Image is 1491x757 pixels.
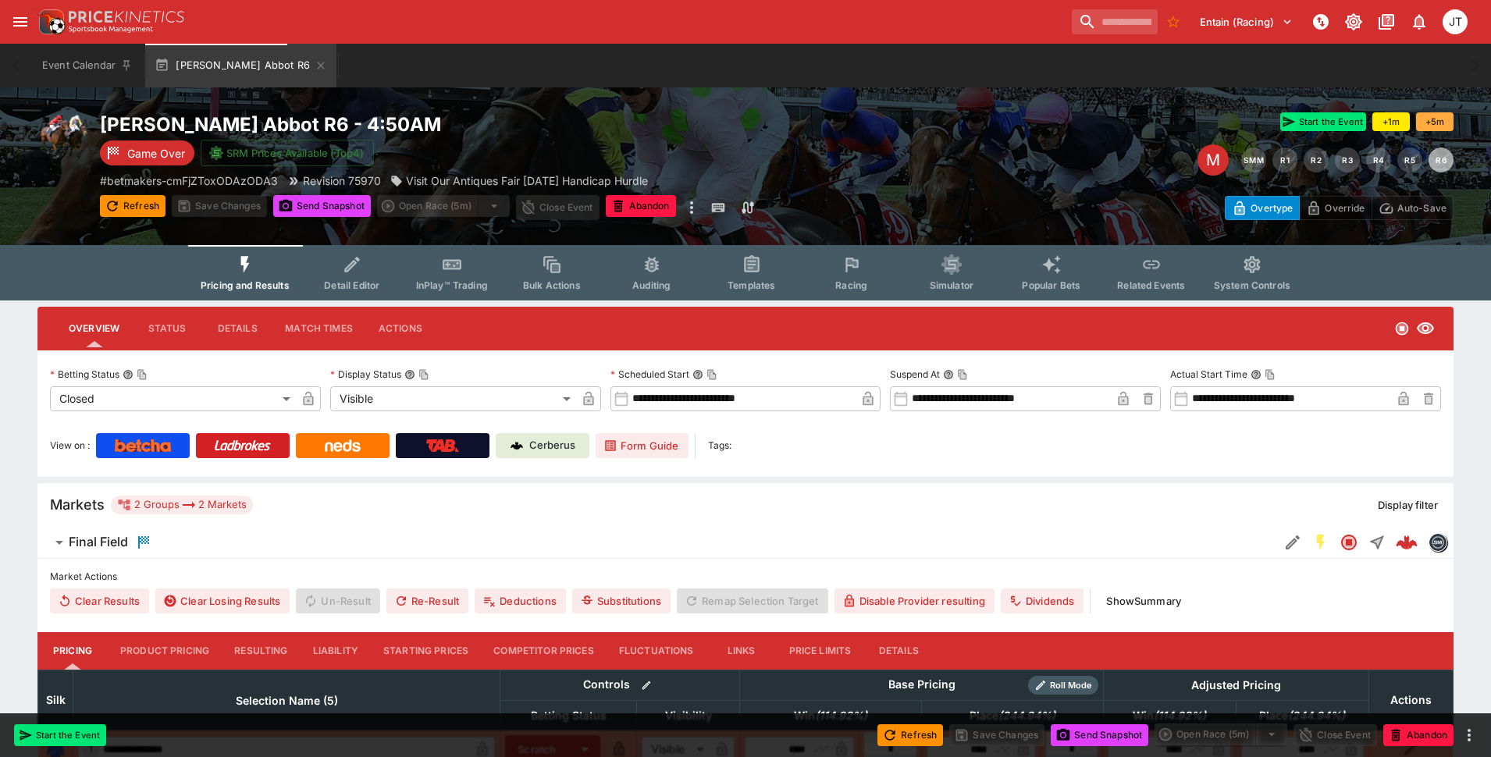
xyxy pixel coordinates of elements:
[1279,528,1307,556] button: Edit Detail
[998,706,1055,725] em: ( 244.94 %)
[1368,492,1447,517] button: Display filter
[418,369,429,380] button: Copy To Clipboard
[1288,706,1345,725] em: ( 244.94 %)
[475,588,566,613] button: Deductions
[1416,319,1435,338] svg: Visible
[426,439,459,452] img: TabNZ
[877,724,943,746] button: Refresh
[1225,196,1454,220] div: Start From
[1103,670,1368,700] th: Adjusted Pricing
[606,197,676,213] span: Mark an event as closed and abandoned.
[50,565,1441,588] label: Market Actions
[33,44,142,87] button: Event Calendar
[188,245,1303,300] div: Event type filters
[1372,8,1400,36] button: Documentation
[404,369,415,380] button: Display StatusCopy To Clipboard
[1265,369,1276,380] button: Copy To Clipboard
[1460,726,1479,745] button: more
[1241,147,1454,172] nav: pagination navigation
[1307,528,1335,556] button: SGM Enabled
[1335,147,1360,172] button: R3
[890,368,940,381] p: Suspend At
[145,44,336,87] button: [PERSON_NAME] Abbot R6
[1299,196,1372,220] button: Override
[222,632,300,670] button: Resulting
[1197,144,1229,176] div: Edit Meeting
[728,279,775,291] span: Templates
[303,172,381,189] p: Revision 75970
[38,670,73,730] th: Silk
[596,433,689,458] a: Form Guide
[296,588,379,613] span: Un-Result
[1190,9,1302,34] button: Select Tenant
[325,439,360,452] img: Neds
[1397,147,1422,172] button: R5
[1051,724,1148,746] button: Send Snapshot
[1272,147,1297,172] button: R1
[1368,670,1453,730] th: Actions
[371,632,481,670] button: Starting Prices
[815,706,867,725] em: ( 114.92 %)
[496,433,589,458] a: Cerberus
[777,706,884,725] span: Win(114.92%)
[481,632,607,670] button: Competitor Prices
[1396,531,1418,553] img: logo-cerberus--red.svg
[632,279,671,291] span: Auditing
[1001,588,1084,613] button: Dividends
[37,112,87,162] img: horse_racing.png
[606,195,676,217] button: Abandon
[1372,196,1454,220] button: Auto-Save
[1028,676,1098,695] div: Show/hide Price Roll mode configuration.
[682,195,701,220] button: more
[1161,9,1186,34] button: No Bookmarks
[330,386,576,411] div: Visible
[50,368,119,381] p: Betting Status
[1214,279,1290,291] span: System Controls
[132,310,202,347] button: Status
[37,527,1279,558] button: Final Field
[1225,196,1300,220] button: Overtype
[835,279,867,291] span: Racing
[390,172,648,189] div: Visit Our Antiques Fair 25Th October Handicap Hurdle
[117,496,247,514] div: 2 Groups 2 Markets
[514,706,624,725] span: Betting Status
[201,140,374,166] button: SRM Prices Available (Top4)
[1340,533,1358,552] svg: Closed
[1397,200,1447,216] p: Auto-Save
[108,632,222,670] button: Product Pricing
[69,26,153,33] img: Sportsbook Management
[377,195,510,217] div: split button
[1304,147,1329,172] button: R2
[123,369,133,380] button: Betting StatusCopy To Clipboard
[1117,279,1185,291] span: Related Events
[201,279,290,291] span: Pricing and Results
[882,675,962,695] div: Base Pricing
[943,369,954,380] button: Suspend AtCopy To Clipboard
[572,588,671,613] button: Substitutions
[1072,9,1158,34] input: search
[1251,200,1293,216] p: Overtype
[155,588,290,613] button: Clear Losing Results
[1372,112,1410,131] button: +1m
[957,369,968,380] button: Copy To Clipboard
[202,310,272,347] button: Details
[50,386,296,411] div: Closed
[1022,279,1080,291] span: Popular Bets
[56,310,132,347] button: Overview
[273,195,371,217] button: Send Snapshot
[1363,528,1391,556] button: Straight
[610,368,689,381] p: Scheduled Start
[706,369,717,380] button: Copy To Clipboard
[863,632,934,670] button: Details
[952,706,1073,725] span: Place(244.94%)
[330,368,401,381] p: Display Status
[69,534,128,550] h6: Final Field
[365,310,436,347] button: Actions
[386,588,468,613] button: Re-Result
[1280,112,1366,131] button: Start the Event
[607,632,706,670] button: Fluctuations
[100,195,165,217] button: Refresh
[1154,706,1206,725] em: ( 114.92 %)
[930,279,973,291] span: Simulator
[1438,5,1472,39] button: Josh Tanner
